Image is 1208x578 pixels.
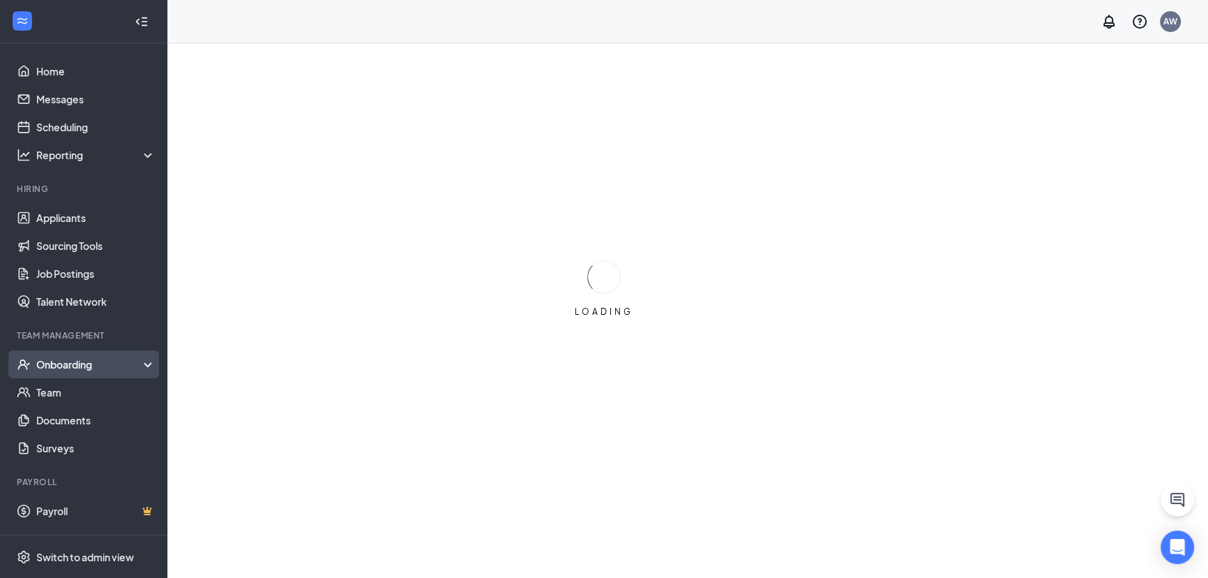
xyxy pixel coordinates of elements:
[36,113,156,141] a: Scheduling
[36,434,156,462] a: Surveys
[15,14,29,28] svg: WorkstreamLogo
[17,550,31,564] svg: Settings
[36,232,156,260] a: Sourcing Tools
[1163,15,1177,27] div: AW
[17,476,153,488] div: Payroll
[569,306,639,318] div: LOADING
[135,15,149,29] svg: Collapse
[1101,13,1117,30] svg: Notifications
[17,148,31,162] svg: Analysis
[1161,531,1194,564] div: Open Intercom Messenger
[17,183,153,195] div: Hiring
[36,378,156,406] a: Team
[36,288,156,316] a: Talent Network
[17,329,153,341] div: Team Management
[36,85,156,113] a: Messages
[1169,491,1186,508] svg: ChatActive
[36,550,134,564] div: Switch to admin view
[36,357,144,371] div: Onboarding
[36,497,156,525] a: PayrollCrown
[36,148,156,162] div: Reporting
[36,406,156,434] a: Documents
[1131,13,1148,30] svg: QuestionInfo
[36,204,156,232] a: Applicants
[36,57,156,85] a: Home
[17,357,31,371] svg: UserCheck
[1161,483,1194,517] button: ChatActive
[36,260,156,288] a: Job Postings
